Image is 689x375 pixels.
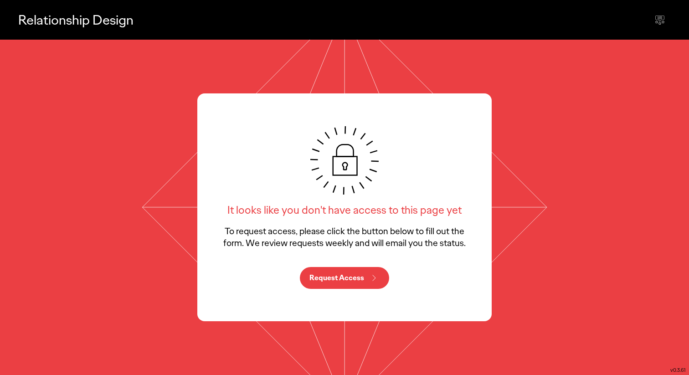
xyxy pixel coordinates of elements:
[18,10,134,29] p: Relationship Design
[309,274,364,282] p: Request Access
[649,9,671,31] div: Send feedback
[300,267,389,289] button: Request Access
[221,225,468,249] p: To request access, please click the button below to fill out the form. We review requests weekly ...
[227,203,462,217] h6: It looks like you don't have access to this page yet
